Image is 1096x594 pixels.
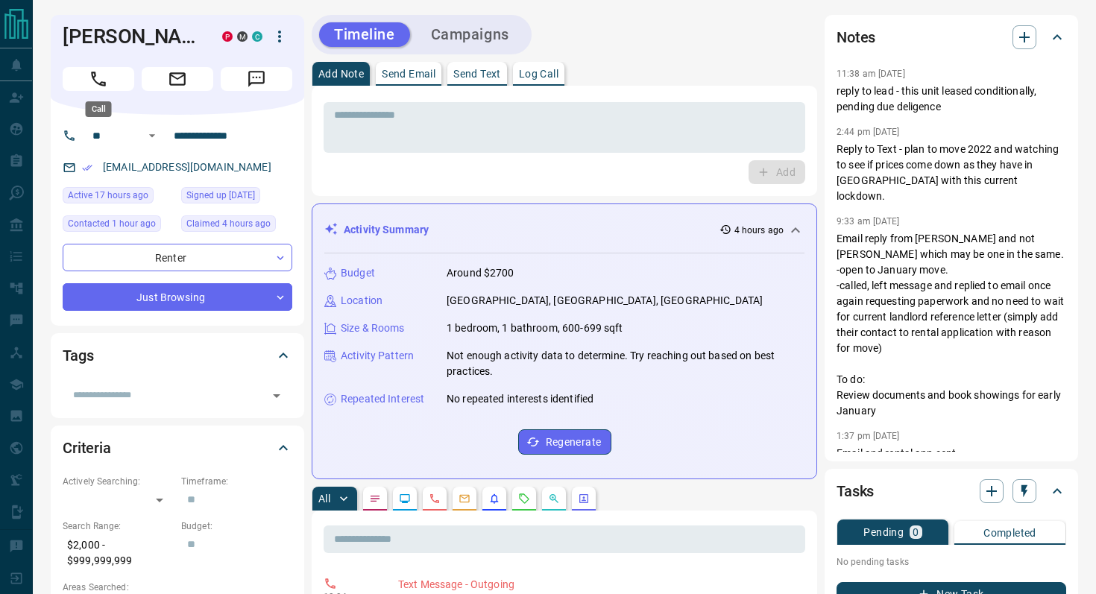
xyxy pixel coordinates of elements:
div: Call [86,101,112,117]
p: 11:38 am [DATE] [837,69,905,79]
div: Tue Sep 16 2025 [181,215,292,236]
svg: Requests [518,493,530,505]
div: Tue Sep 16 2025 [63,215,174,236]
p: 9:33 am [DATE] [837,216,900,227]
p: Activity Pattern [341,348,414,364]
span: Contacted 1 hour ago [68,216,156,231]
button: Campaigns [416,22,524,47]
p: Email and rental app sent -confirmed by phone [STREET_ADDRESS] is still available - [DATE] occupa... [837,446,1066,571]
span: Email [142,67,213,91]
svg: Opportunities [548,493,560,505]
svg: Calls [429,493,441,505]
p: Actively Searching: [63,475,174,488]
span: Signed up [DATE] [186,188,255,203]
div: mrloft.ca [237,31,248,42]
p: reply to lead - this unit leased conditionally, pending due deligence [837,83,1066,115]
p: Log Call [519,69,558,79]
svg: Agent Actions [578,493,590,505]
h2: Criteria [63,436,111,460]
span: Call [63,67,134,91]
svg: Notes [369,493,381,505]
p: 0 [913,527,919,537]
p: Repeated Interest [341,391,424,407]
p: $2,000 - $999,999,999 [63,533,174,573]
p: No repeated interests identified [447,391,593,407]
svg: Email Verified [82,162,92,173]
button: Timeline [319,22,410,47]
div: Mon Dec 27 2021 [181,187,292,208]
div: Just Browsing [63,283,292,311]
p: Send Text [453,69,501,79]
div: Renter [63,244,292,271]
span: Active 17 hours ago [68,188,148,203]
p: Not enough activity data to determine. Try reaching out based on best practices. [447,348,804,379]
p: Search Range: [63,519,174,533]
p: 4 hours ago [734,224,784,237]
p: No pending tasks [837,551,1066,573]
p: Areas Searched: [63,581,292,594]
div: property.ca [222,31,233,42]
p: Reply to Text - plan to move 2022 and watching to see if prices come down as they have in [GEOGRA... [837,142,1066,204]
div: condos.ca [252,31,262,42]
svg: Emails [459,493,470,505]
svg: Lead Browsing Activity [399,493,411,505]
div: Mon Sep 15 2025 [63,187,174,208]
svg: Listing Alerts [488,493,500,505]
p: 2:44 pm [DATE] [837,127,900,137]
h2: Notes [837,25,875,49]
p: Budget [341,265,375,281]
p: Pending [863,527,904,537]
p: 1 bedroom, 1 bathroom, 600-699 sqft [447,320,623,336]
h1: [PERSON_NAME] [63,25,200,48]
h2: Tags [63,344,93,367]
p: 1:37 pm [DATE] [837,431,900,441]
p: Add Note [318,69,364,79]
div: Tags [63,338,292,373]
h2: Tasks [837,479,874,503]
span: Claimed 4 hours ago [186,216,271,231]
button: Open [266,385,287,406]
p: Budget: [181,519,292,533]
p: Size & Rooms [341,320,405,336]
p: Completed [983,528,1036,538]
span: Message [221,67,292,91]
p: Text Message - Outgoing [398,577,799,593]
p: Around $2700 [447,265,514,281]
a: [EMAIL_ADDRESS][DOMAIN_NAME] [103,161,271,173]
p: Email reply from [PERSON_NAME] and not [PERSON_NAME] which may be one in the same. -open to Janua... [837,231,1066,419]
p: Timeframe: [181,475,292,488]
div: Notes [837,19,1066,55]
p: All [318,493,330,504]
p: Send Email [382,69,435,79]
div: Criteria [63,430,292,466]
button: Open [143,127,161,145]
p: [GEOGRAPHIC_DATA], [GEOGRAPHIC_DATA], [GEOGRAPHIC_DATA] [447,293,763,309]
div: Tasks [837,473,1066,509]
p: Location [341,293,382,309]
div: Activity Summary4 hours ago [324,216,804,244]
p: Activity Summary [344,222,429,238]
button: Regenerate [518,429,611,455]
